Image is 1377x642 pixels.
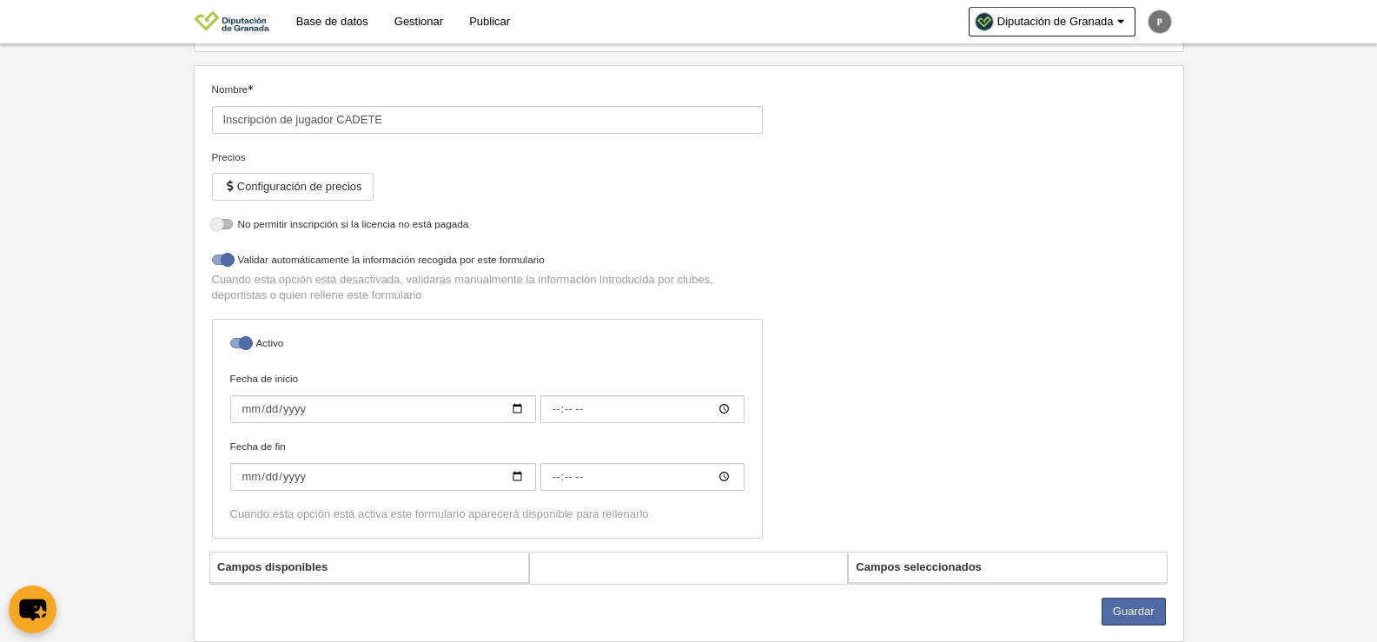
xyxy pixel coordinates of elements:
a: Diputación de Granada [969,7,1135,36]
input: Nombre [212,106,763,134]
input: Fecha de inicio [540,395,745,423]
label: Fecha de fin [230,439,745,491]
i: Obligatorio [248,85,253,90]
label: Activo [230,335,745,355]
label: Fecha de inicio [230,371,745,423]
label: No permitir inscripción si la licencia no está pagada [212,216,763,236]
label: Nombre [212,82,763,134]
input: Fecha de inicio [230,395,536,423]
img: c2l6ZT0zMHgzMCZmcz05JnRleHQ9UCZiZz03NTc1NzU%3D.png [1149,10,1171,33]
th: Campos disponibles [210,553,528,583]
th: Campos seleccionados [849,553,1167,583]
span: Diputación de Granada [997,13,1114,30]
button: Configuración de precios [212,173,374,201]
label: Validar automáticamente la información recogida por este formulario [212,252,763,272]
div: Precios [212,149,763,165]
button: Guardar [1102,598,1166,625]
input: Fecha de fin [230,463,536,491]
img: Oa6SvBRBA39l.30x30.jpg [976,13,993,30]
p: Cuando esta opción está desactivada, validarás manualmente la información introducida por clubes,... [212,272,763,303]
div: Cuando esta opción está activa este formulario aparecerá disponible para rellenarlo [230,506,745,522]
img: Diputación de Granada [194,10,269,31]
button: chat-button [9,586,56,633]
input: Fecha de fin [540,463,745,491]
